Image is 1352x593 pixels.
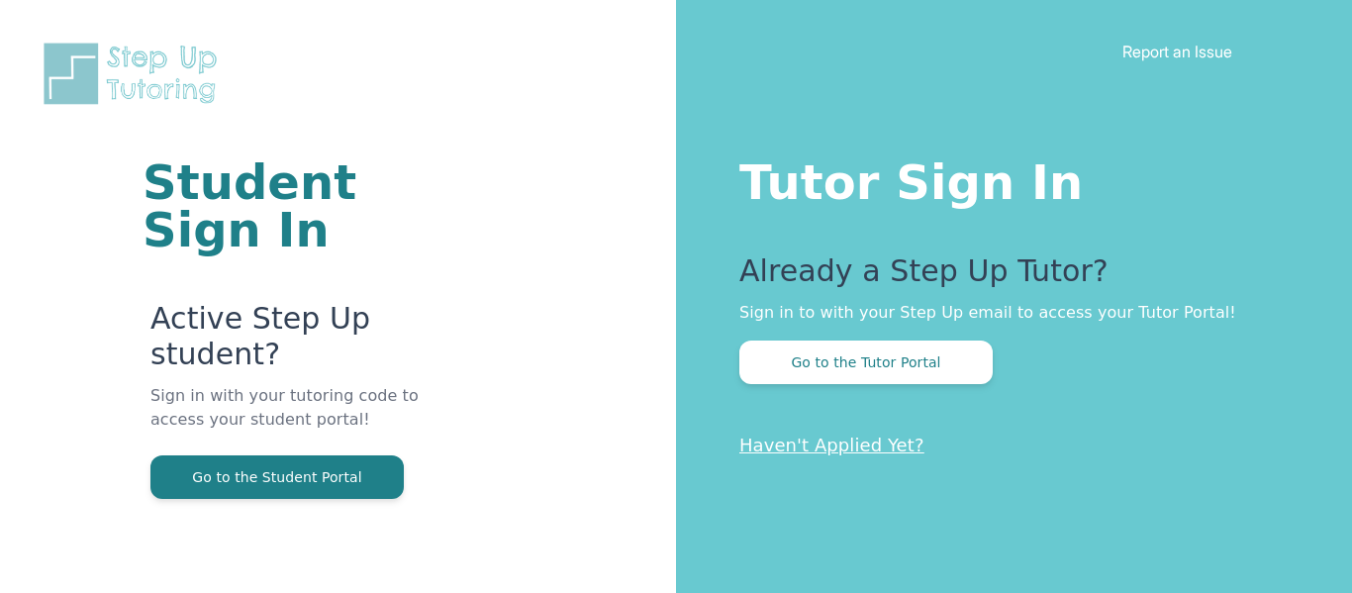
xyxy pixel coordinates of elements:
[739,352,993,371] a: Go to the Tutor Portal
[150,384,438,455] p: Sign in with your tutoring code to access your student portal!
[739,301,1273,325] p: Sign in to with your Step Up email to access your Tutor Portal!
[739,150,1273,206] h1: Tutor Sign In
[40,40,230,108] img: Step Up Tutoring horizontal logo
[739,253,1273,301] p: Already a Step Up Tutor?
[150,467,404,486] a: Go to the Student Portal
[150,301,438,384] p: Active Step Up student?
[739,341,993,384] button: Go to the Tutor Portal
[143,158,438,253] h1: Student Sign In
[150,455,404,499] button: Go to the Student Portal
[1122,42,1232,61] a: Report an Issue
[739,435,924,455] a: Haven't Applied Yet?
